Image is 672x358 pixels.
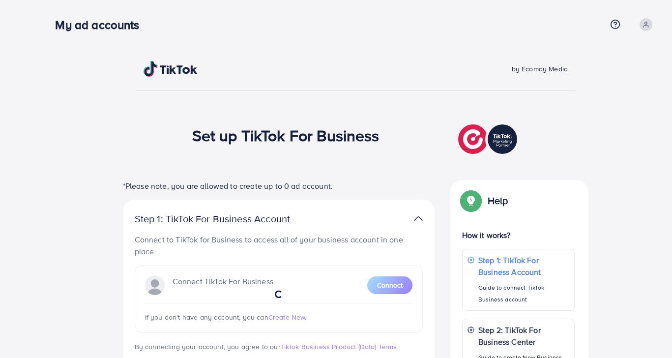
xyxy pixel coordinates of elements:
[478,282,569,305] p: Guide to connect TikTok Business account
[192,126,380,145] h1: Set up TikTok For Business
[144,61,198,77] img: TikTok
[458,122,520,156] img: TikTok partner
[135,213,321,225] p: Step 1: TikTok For Business Account
[478,324,569,348] p: Step 2: TikTok For Business Center
[478,254,569,278] p: Step 1: TikTok For Business Account
[55,18,147,32] h3: My ad accounts
[414,211,423,226] img: TikTok partner
[512,64,568,74] span: by Ecomdy Media
[462,192,480,209] img: Popup guide
[462,229,575,241] p: How it works?
[488,195,508,207] p: Help
[123,180,435,192] p: *Please note, you are allowed to create up to 0 ad account.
